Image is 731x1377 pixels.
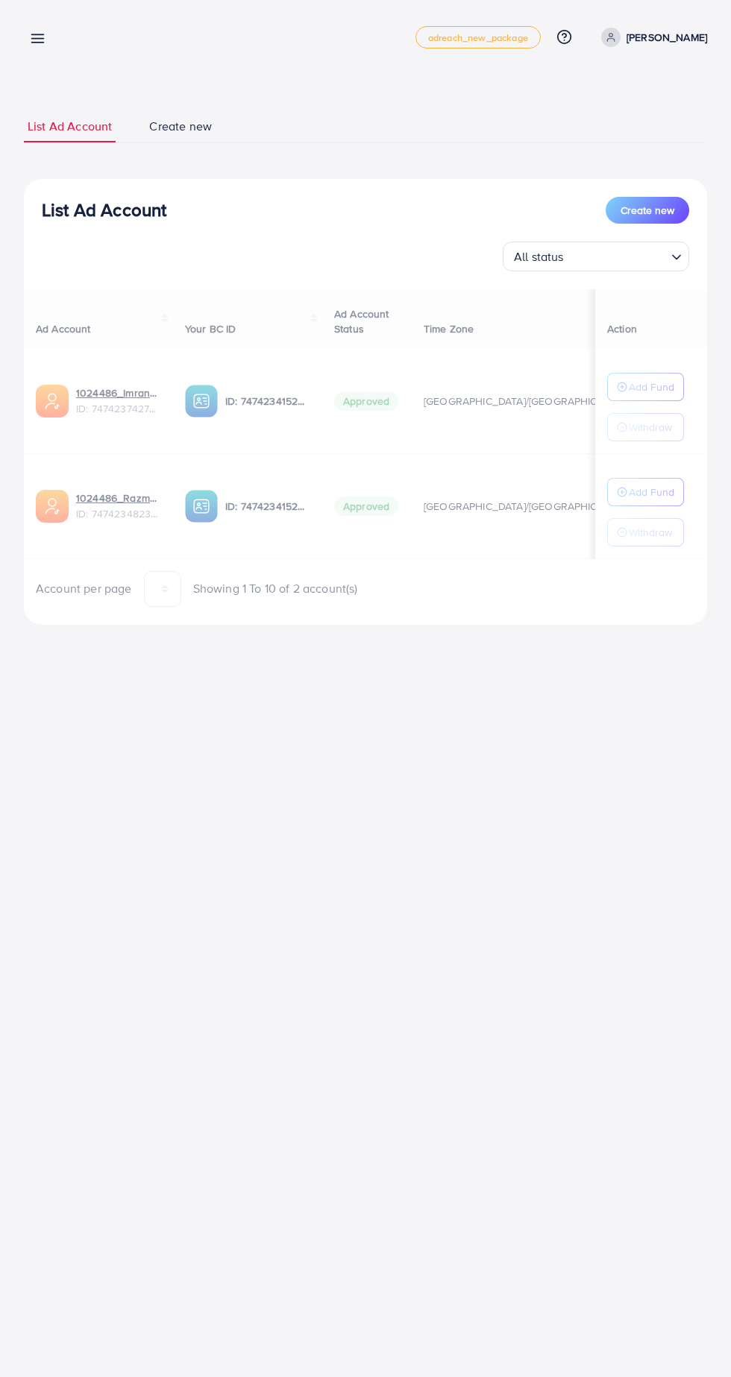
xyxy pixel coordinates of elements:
span: adreach_new_package [428,33,528,42]
input: Search for option [568,243,665,268]
a: [PERSON_NAME] [595,28,707,47]
div: Search for option [503,242,689,271]
span: All status [511,246,567,268]
p: [PERSON_NAME] [627,28,707,46]
button: Create new [606,197,689,224]
span: Create new [621,203,674,218]
span: Create new [149,118,212,135]
a: adreach_new_package [415,26,541,48]
h3: List Ad Account [42,199,166,221]
span: List Ad Account [28,118,112,135]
